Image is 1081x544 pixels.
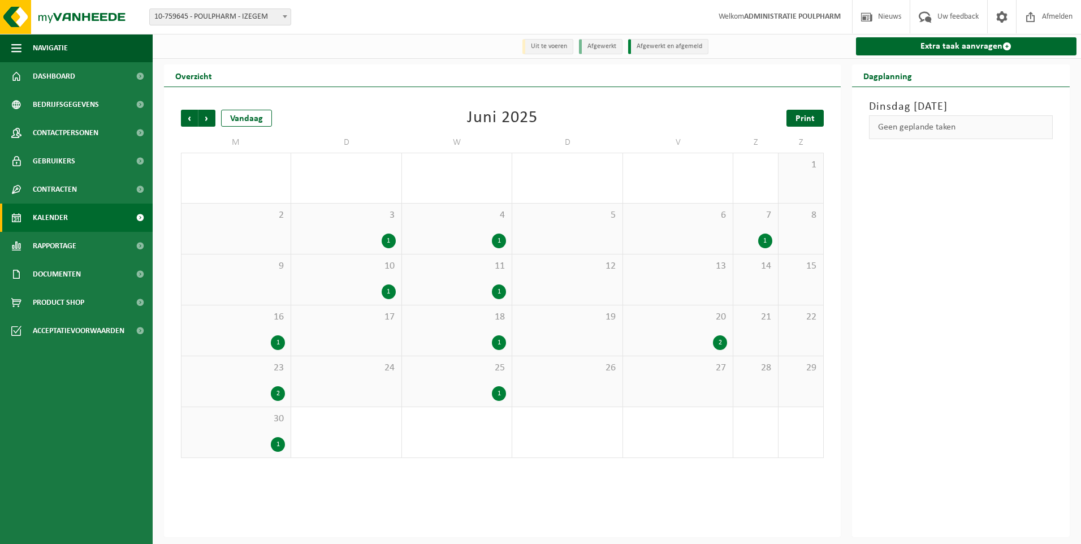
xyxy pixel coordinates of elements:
[297,209,395,222] span: 3
[33,232,76,260] span: Rapportage
[784,362,818,374] span: 29
[33,90,99,119] span: Bedrijfsgegevens
[786,110,824,127] a: Print
[492,284,506,299] div: 1
[402,132,512,153] td: W
[467,110,538,127] div: Juni 2025
[779,132,824,153] td: Z
[518,362,616,374] span: 26
[33,175,77,204] span: Contracten
[739,362,772,374] span: 28
[150,9,291,25] span: 10-759645 - POULPHARM - IZEGEM
[739,209,772,222] span: 7
[271,386,285,401] div: 2
[221,110,272,127] div: Vandaag
[408,362,506,374] span: 25
[869,98,1053,115] h3: Dinsdag [DATE]
[856,37,1077,55] a: Extra taak aanvragen
[492,386,506,401] div: 1
[181,132,291,153] td: M
[33,204,68,232] span: Kalender
[33,34,68,62] span: Navigatie
[297,311,395,323] span: 17
[408,260,506,273] span: 11
[187,413,285,425] span: 30
[795,114,815,123] span: Print
[187,362,285,374] span: 23
[739,260,772,273] span: 14
[187,311,285,323] span: 16
[518,311,616,323] span: 19
[784,209,818,222] span: 8
[784,260,818,273] span: 15
[628,39,708,54] li: Afgewerkt en afgemeld
[518,260,616,273] span: 12
[271,335,285,350] div: 1
[629,362,727,374] span: 27
[297,260,395,273] span: 10
[629,260,727,273] span: 13
[713,335,727,350] div: 2
[512,132,622,153] td: D
[518,209,616,222] span: 5
[744,12,841,21] strong: ADMINISTRATIE POULPHARM
[629,311,727,323] span: 20
[852,64,923,87] h2: Dagplanning
[492,335,506,350] div: 1
[33,260,81,288] span: Documenten
[33,147,75,175] span: Gebruikers
[33,119,98,147] span: Contactpersonen
[758,234,772,248] div: 1
[33,62,75,90] span: Dashboard
[492,234,506,248] div: 1
[784,311,818,323] span: 22
[733,132,779,153] td: Z
[869,115,1053,139] div: Geen geplande taken
[297,362,395,374] span: 24
[33,288,84,317] span: Product Shop
[623,132,733,153] td: V
[181,110,198,127] span: Vorige
[629,209,727,222] span: 6
[33,317,124,345] span: Acceptatievoorwaarden
[739,311,772,323] span: 21
[198,110,215,127] span: Volgende
[271,437,285,452] div: 1
[187,260,285,273] span: 9
[149,8,291,25] span: 10-759645 - POULPHARM - IZEGEM
[187,209,285,222] span: 2
[164,64,223,87] h2: Overzicht
[522,39,573,54] li: Uit te voeren
[382,234,396,248] div: 1
[784,159,818,171] span: 1
[291,132,401,153] td: D
[382,284,396,299] div: 1
[408,209,506,222] span: 4
[408,311,506,323] span: 18
[579,39,622,54] li: Afgewerkt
